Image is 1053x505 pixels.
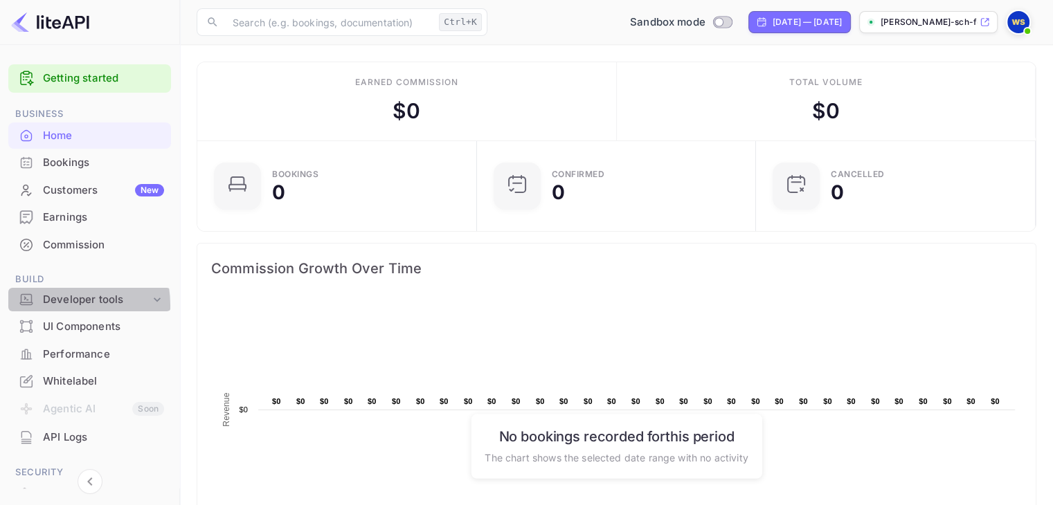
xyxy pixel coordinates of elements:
[392,397,401,405] text: $0
[789,76,863,89] div: Total volume
[239,405,248,414] text: $0
[439,13,482,31] div: Ctrl+K
[775,397,784,405] text: $0
[43,210,164,226] div: Earnings
[43,71,164,86] a: Getting started
[847,397,856,405] text: $0
[368,397,377,405] text: $0
[487,397,496,405] text: $0
[748,11,851,33] div: Click to change the date range period
[8,107,171,122] span: Business
[991,397,1000,405] text: $0
[8,424,171,451] div: API Logs
[440,397,449,405] text: $0
[799,397,808,405] text: $0
[8,465,171,480] span: Security
[512,397,521,405] text: $0
[966,397,975,405] text: $0
[320,397,329,405] text: $0
[630,15,705,30] span: Sandbox mode
[624,15,737,30] div: Switch to Production mode
[8,288,171,312] div: Developer tools
[8,232,171,259] div: Commission
[43,430,164,446] div: API Logs
[485,450,748,464] p: The chart shows the selected date range with no activity
[485,428,748,444] h6: No bookings recorded for this period
[211,257,1022,279] span: Commission Growth Over Time
[43,155,164,171] div: Bookings
[823,397,832,405] text: $0
[11,11,89,33] img: LiteAPI logo
[296,397,305,405] text: $0
[656,397,665,405] text: $0
[43,374,164,389] div: Whitelabel
[43,128,164,144] div: Home
[812,95,840,127] div: $ 0
[135,184,164,196] div: New
[8,122,171,148] a: Home
[43,183,164,199] div: Customers
[272,183,285,202] div: 0
[43,292,150,308] div: Developer tools
[8,177,171,203] a: CustomersNew
[943,397,952,405] text: $0
[8,313,171,340] div: UI Components
[8,149,171,175] a: Bookings
[8,424,171,450] a: API Logs
[8,341,171,368] div: Performance
[751,397,760,405] text: $0
[552,170,605,178] div: Confirmed
[536,397,545,405] text: $0
[773,16,842,28] div: [DATE] — [DATE]
[831,170,885,178] div: CANCELLED
[8,149,171,176] div: Bookings
[393,95,420,127] div: $ 0
[224,8,433,36] input: Search (e.g. bookings, documentation)
[416,397,425,405] text: $0
[8,272,171,287] span: Build
[894,397,903,405] text: $0
[8,232,171,257] a: Commission
[43,237,164,253] div: Commission
[222,392,231,426] text: Revenue
[607,397,616,405] text: $0
[881,16,977,28] p: [PERSON_NAME]-sch-fer-n6amz.n...
[43,347,164,362] div: Performance
[8,368,171,394] a: Whitelabel
[344,397,353,405] text: $0
[8,64,171,93] div: Getting started
[831,183,844,202] div: 0
[631,397,640,405] text: $0
[871,397,880,405] text: $0
[43,319,164,335] div: UI Components
[8,341,171,367] a: Performance
[584,397,593,405] text: $0
[8,368,171,395] div: Whitelabel
[703,397,712,405] text: $0
[78,469,102,494] button: Collapse navigation
[272,397,281,405] text: $0
[919,397,928,405] text: $0
[355,76,458,89] div: Earned commission
[727,397,736,405] text: $0
[8,177,171,204] div: CustomersNew
[8,313,171,339] a: UI Components
[8,204,171,231] div: Earnings
[1007,11,1029,33] img: Walden Schäfer
[8,122,171,149] div: Home
[679,397,688,405] text: $0
[43,486,164,502] div: Team management
[8,204,171,230] a: Earnings
[272,170,318,178] div: Bookings
[559,397,568,405] text: $0
[552,183,565,202] div: 0
[464,397,473,405] text: $0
